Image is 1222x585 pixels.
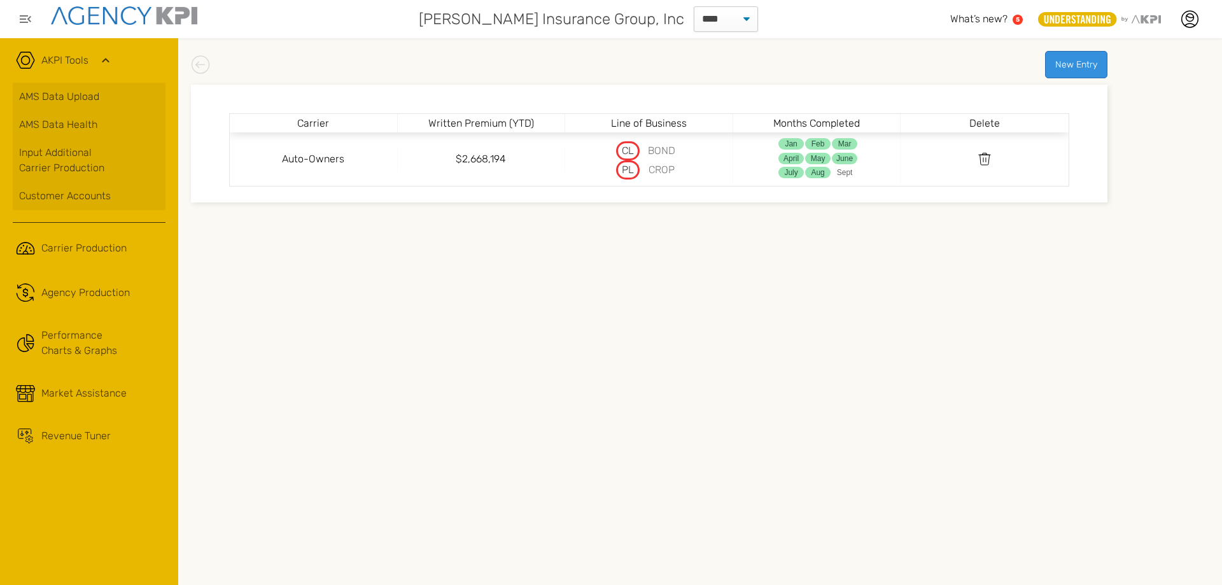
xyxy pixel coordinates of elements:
[13,111,165,139] a: AMS Data Health
[19,188,159,204] div: Customer Accounts
[778,138,804,150] div: Jan
[13,139,165,182] a: Input AdditionalCarrier Production
[950,13,1008,25] span: What’s new?
[19,117,97,132] span: AMS Data Health
[736,117,897,129] div: Months Completed
[778,153,804,164] div: April
[778,167,804,178] div: July
[904,117,1065,129] div: Delete
[41,285,130,300] span: Agency Production
[51,6,197,25] img: agencykpi-logo-550x69-2d9e3fa8.png
[401,117,562,129] div: Written Premium (YTD)
[568,117,729,129] div: Line of Business
[805,138,831,150] div: Feb
[41,428,111,444] span: Revenue Tuner
[41,241,127,256] span: Carrier Production
[1013,15,1023,25] a: 5
[241,152,386,167] span: Auto-Owners
[401,152,562,167] div: $2,668,194
[832,167,857,178] div: Sept
[233,117,394,129] div: Carrier
[832,153,857,164] div: June
[41,53,88,68] a: AKPI Tools
[1016,16,1020,23] text: 5
[805,167,831,178] div: Aug
[13,83,165,111] a: AMS Data Upload
[1045,51,1107,78] button: New Entry
[13,182,165,210] a: Customer Accounts
[805,153,831,164] div: May
[832,138,857,150] div: Mar
[41,386,127,401] span: Market Assistance
[616,141,640,160] div: CL
[419,8,684,31] span: [PERSON_NAME] Insurance Group, Inc
[642,160,681,180] div: CROP
[642,141,681,160] div: BOND
[616,160,640,180] div: PL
